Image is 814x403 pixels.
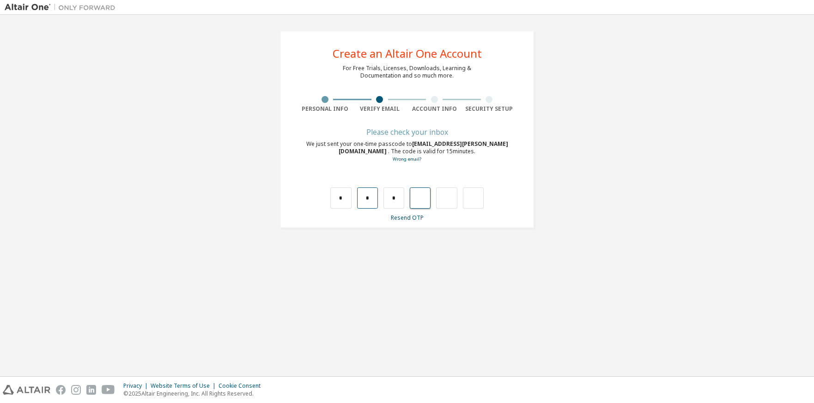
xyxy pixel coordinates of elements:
a: Go back to the registration form [393,156,421,162]
div: Please check your inbox [298,129,516,135]
img: instagram.svg [71,385,81,395]
div: Security Setup [462,105,517,113]
div: Create an Altair One Account [333,48,482,59]
div: Verify Email [352,105,407,113]
a: Resend OTP [391,214,424,222]
div: Account Info [407,105,462,113]
img: Altair One [5,3,120,12]
div: For Free Trials, Licenses, Downloads, Learning & Documentation and so much more. [343,65,471,79]
span: [EMAIL_ADDRESS][PERSON_NAME][DOMAIN_NAME] [339,140,508,155]
img: linkedin.svg [86,385,96,395]
img: youtube.svg [102,385,115,395]
img: facebook.svg [56,385,66,395]
img: altair_logo.svg [3,385,50,395]
p: © 2025 Altair Engineering, Inc. All Rights Reserved. [123,390,266,397]
div: We just sent your one-time passcode to . The code is valid for 15 minutes. [298,140,516,163]
div: Cookie Consent [219,382,266,390]
div: Privacy [123,382,151,390]
div: Personal Info [298,105,352,113]
div: Website Terms of Use [151,382,219,390]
